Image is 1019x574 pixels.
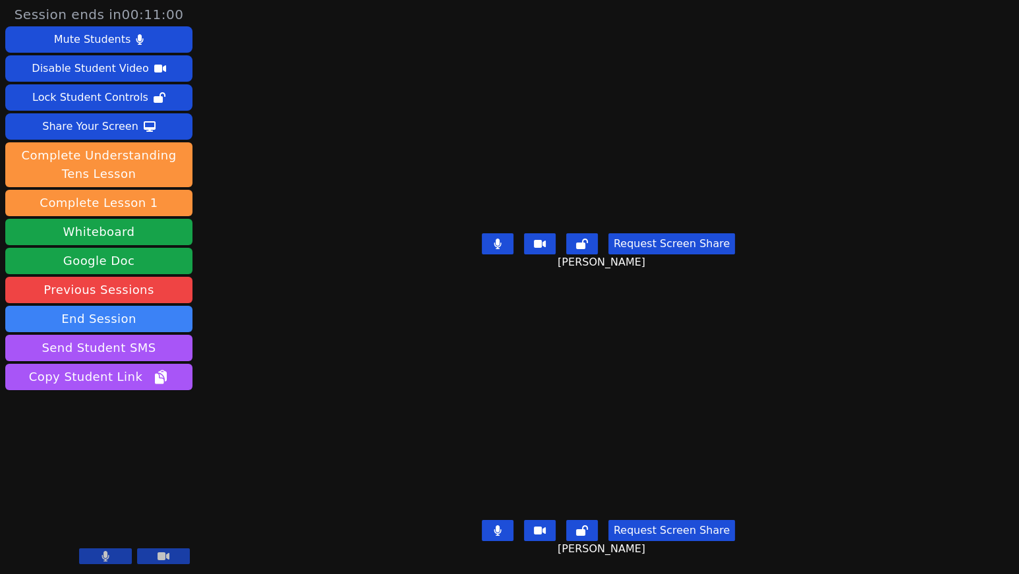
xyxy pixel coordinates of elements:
div: Lock Student Controls [32,87,148,108]
button: Copy Student Link [5,364,192,390]
a: Previous Sessions [5,277,192,303]
time: 00:11:00 [122,7,184,22]
div: Share Your Screen [42,116,138,137]
button: Share Your Screen [5,113,192,140]
button: Whiteboard [5,219,192,245]
button: End Session [5,306,192,332]
button: Request Screen Share [608,233,735,254]
span: [PERSON_NAME] [558,254,649,270]
button: Complete Lesson 1 [5,190,192,216]
span: [PERSON_NAME] [558,541,649,557]
button: Mute Students [5,26,192,53]
a: Google Doc [5,248,192,274]
span: Copy Student Link [29,368,169,386]
span: Session ends in [15,5,184,24]
button: Disable Student Video [5,55,192,82]
button: Complete Understanding Tens Lesson [5,142,192,187]
button: Lock Student Controls [5,84,192,111]
button: Request Screen Share [608,520,735,541]
div: Mute Students [54,29,131,50]
button: Send Student SMS [5,335,192,361]
div: Disable Student Video [32,58,148,79]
